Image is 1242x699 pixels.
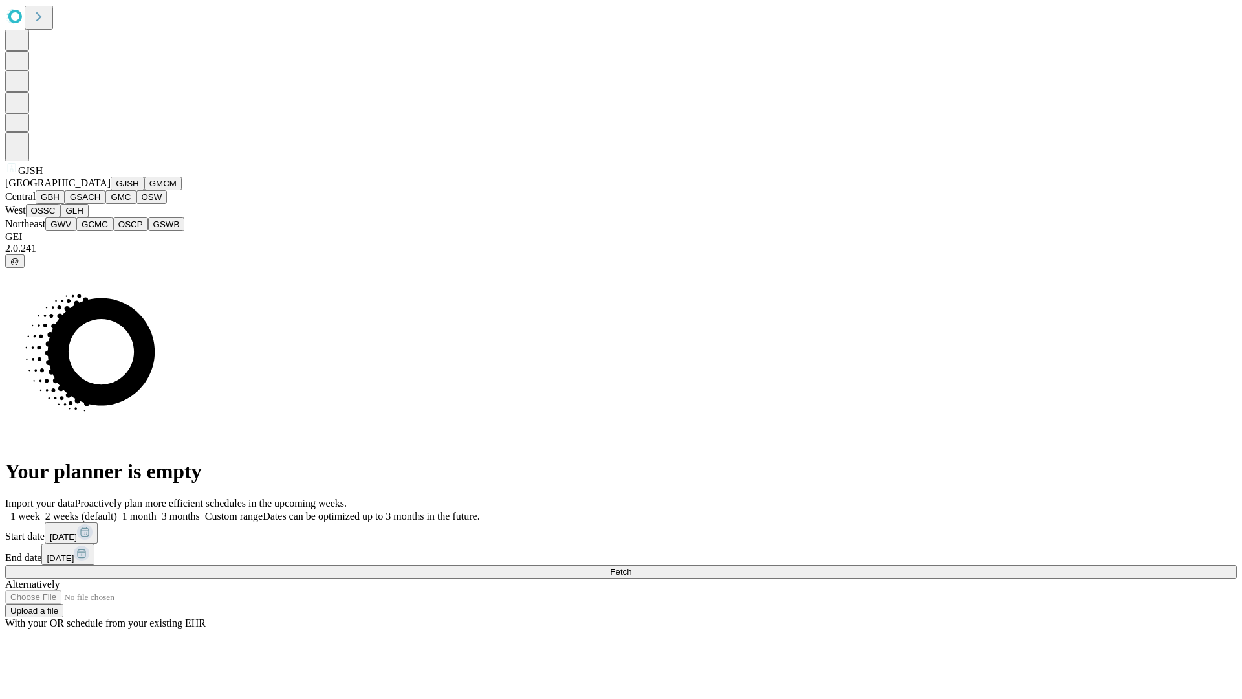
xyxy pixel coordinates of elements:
[610,567,631,577] span: Fetch
[60,204,88,217] button: GLH
[5,191,36,202] span: Central
[205,511,263,522] span: Custom range
[76,217,113,231] button: GCMC
[136,190,168,204] button: OSW
[5,565,1237,579] button: Fetch
[5,205,26,216] span: West
[18,165,43,176] span: GJSH
[263,511,479,522] span: Dates can be optimized up to 3 months in the future.
[26,204,61,217] button: OSSC
[36,190,65,204] button: GBH
[10,511,40,522] span: 1 week
[5,522,1237,544] div: Start date
[5,579,60,590] span: Alternatively
[5,254,25,268] button: @
[41,544,94,565] button: [DATE]
[111,177,144,190] button: GJSH
[5,231,1237,243] div: GEI
[148,217,185,231] button: GSWB
[144,177,182,190] button: GMCM
[75,498,347,509] span: Proactively plan more efficient schedules in the upcoming weeks.
[5,177,111,188] span: [GEOGRAPHIC_DATA]
[5,218,45,229] span: Northeast
[5,617,206,628] span: With your OR schedule from your existing EHR
[162,511,200,522] span: 3 months
[105,190,136,204] button: GMC
[45,217,76,231] button: GWV
[5,460,1237,483] h1: Your planner is empty
[45,511,117,522] span: 2 weeks (default)
[45,522,98,544] button: [DATE]
[47,553,74,563] span: [DATE]
[122,511,157,522] span: 1 month
[50,532,77,542] span: [DATE]
[5,243,1237,254] div: 2.0.241
[65,190,105,204] button: GSACH
[5,498,75,509] span: Import your data
[113,217,148,231] button: OSCP
[10,256,19,266] span: @
[5,544,1237,565] div: End date
[5,604,63,617] button: Upload a file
